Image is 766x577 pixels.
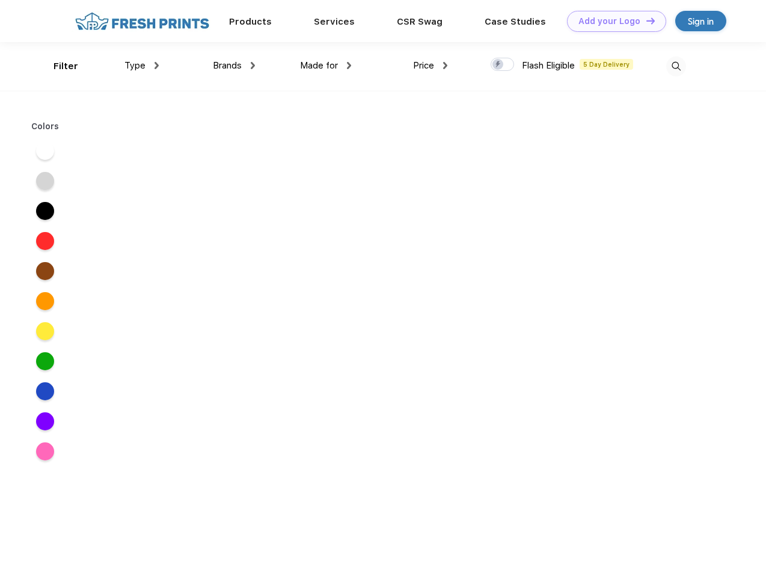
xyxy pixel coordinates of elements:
a: Sign in [675,11,726,31]
span: Type [124,60,146,71]
img: dropdown.png [251,62,255,69]
img: fo%20logo%202.webp [72,11,213,32]
img: dropdown.png [443,62,447,69]
span: Brands [213,60,242,71]
a: Products [229,16,272,27]
img: DT [646,17,655,24]
span: Price [413,60,434,71]
span: Flash Eligible [522,60,575,71]
div: Colors [22,120,69,133]
span: Made for [300,60,338,71]
img: desktop_search.svg [666,56,686,76]
div: Add your Logo [578,16,640,26]
div: Filter [54,60,78,73]
span: 5 Day Delivery [580,59,633,70]
img: dropdown.png [155,62,159,69]
img: dropdown.png [347,62,351,69]
div: Sign in [688,14,714,28]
